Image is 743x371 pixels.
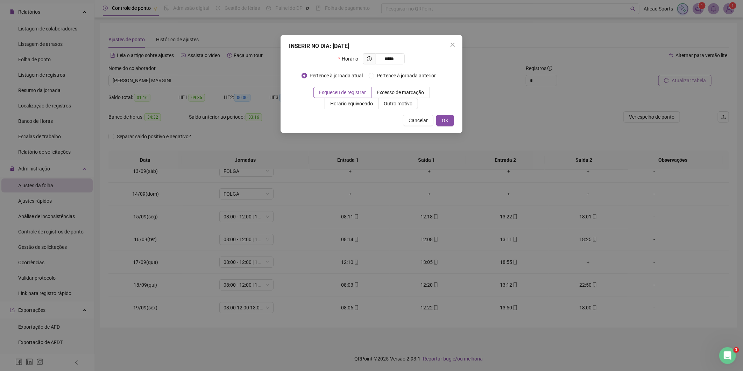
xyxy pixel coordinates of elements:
[436,115,454,126] button: OK
[442,117,448,124] span: OK
[319,90,366,95] span: Esqueceu de registrar
[447,39,458,50] button: Close
[403,115,433,126] button: Cancelar
[377,90,424,95] span: Excesso de marcação
[307,72,366,79] span: Pertence à jornada atual
[384,101,412,106] span: Outro motivo
[719,347,736,364] iframe: Intercom live chat
[374,72,439,79] span: Pertence à jornada anterior
[450,42,455,48] span: close
[338,53,362,64] label: Horário
[734,347,739,353] span: 1
[330,101,373,106] span: Horário equivocado
[367,56,372,61] span: clock-circle
[409,117,428,124] span: Cancelar
[289,42,454,50] div: INSERIR NO DIA : [DATE]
